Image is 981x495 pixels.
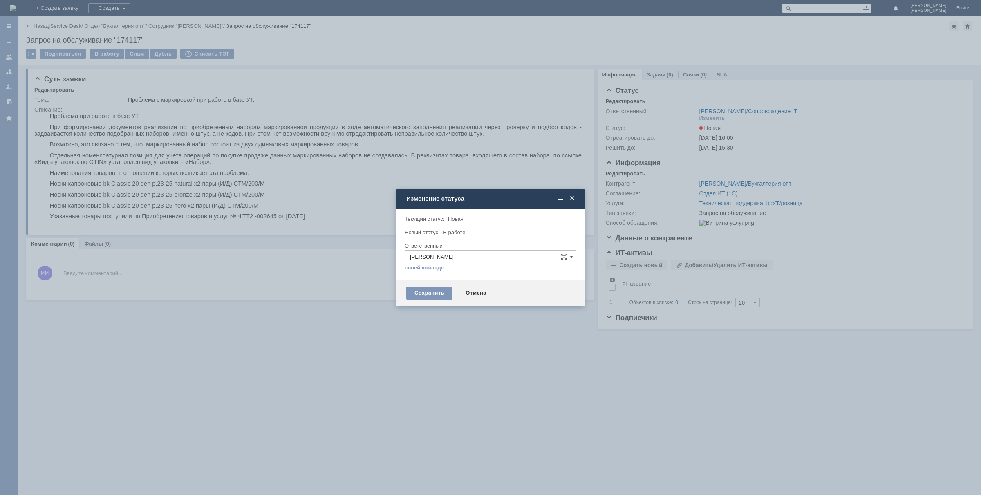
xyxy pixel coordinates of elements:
[448,216,464,222] span: Новая
[443,229,465,235] span: В работе
[405,229,440,235] label: Новый статус:
[405,264,444,271] a: своей команде
[568,195,576,202] span: Закрыть
[561,253,567,260] span: Сложная форма
[405,243,575,249] div: Ответственный
[406,195,576,202] div: Изменение статуса
[405,216,444,222] label: Текущий статус:
[557,195,565,202] span: Свернуть (Ctrl + M)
